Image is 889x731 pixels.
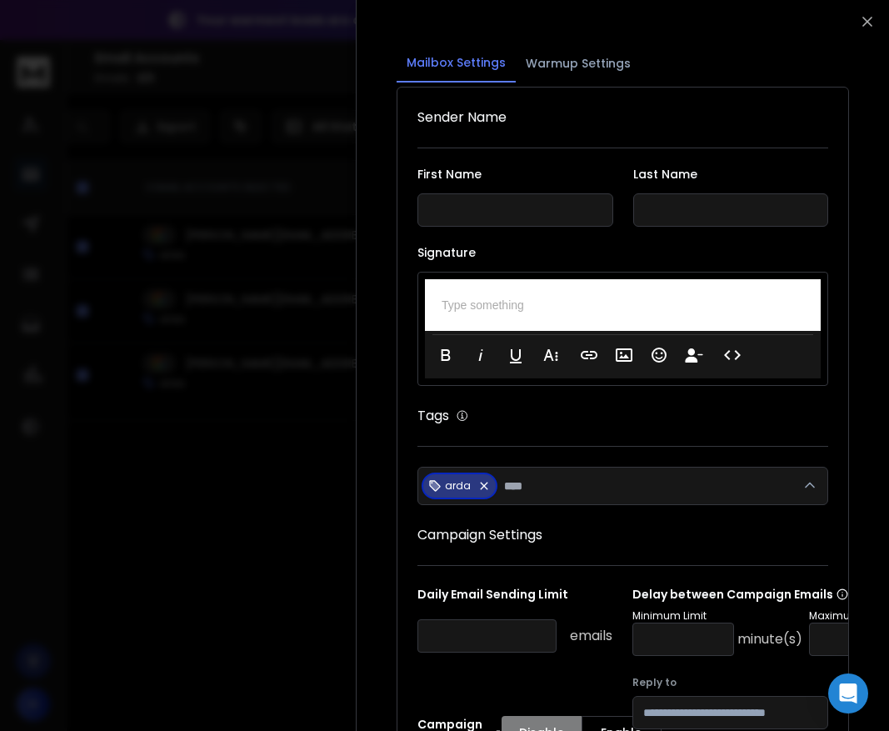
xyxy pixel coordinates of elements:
button: Mailbox Settings [397,44,516,83]
button: Underline (⌘U) [500,338,532,372]
button: Insert Image (⌘P) [608,338,640,372]
div: Open Intercom Messenger [828,673,868,713]
button: Emoticons [643,338,675,372]
button: Insert Link (⌘K) [573,338,605,372]
label: Signature [417,247,828,258]
h1: Campaign Settings [417,525,828,545]
p: minute(s) [737,629,802,649]
button: Insert Unsubscribe Link [678,338,710,372]
label: Last Name [632,168,828,180]
label: Reply to [632,676,828,689]
h1: Sender Name [417,108,828,128]
button: Warmup Settings [516,45,641,82]
p: arda [445,479,471,493]
h1: Tags [417,406,449,426]
p: emails [570,626,612,646]
p: Daily Email Sending Limit [417,586,613,609]
label: First Name [417,168,613,180]
button: Bold (⌘B) [430,338,462,372]
p: Minimum Limit [632,609,802,623]
button: More Text [535,338,567,372]
button: Code View [717,338,748,372]
button: Italic (⌘I) [465,338,497,372]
